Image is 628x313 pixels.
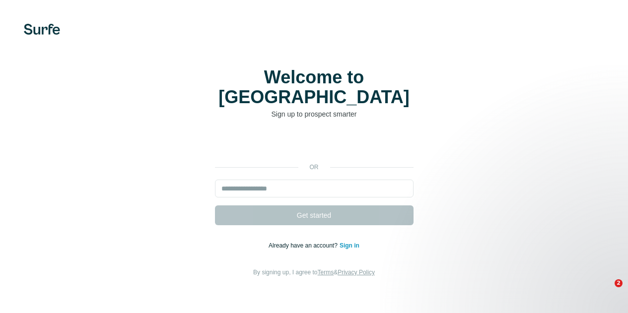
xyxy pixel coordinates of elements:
[338,269,375,276] a: Privacy Policy
[215,67,414,107] h1: Welcome to [GEOGRAPHIC_DATA]
[615,279,623,287] span: 2
[215,109,414,119] p: Sign up to prospect smarter
[253,269,375,276] span: By signing up, I agree to &
[298,163,330,172] p: or
[594,279,618,303] iframe: Intercom live chat
[318,269,334,276] a: Terms
[210,134,419,156] iframe: Sign in with Google Button
[269,242,340,249] span: Already have an account?
[24,24,60,35] img: Surfe's logo
[340,242,359,249] a: Sign in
